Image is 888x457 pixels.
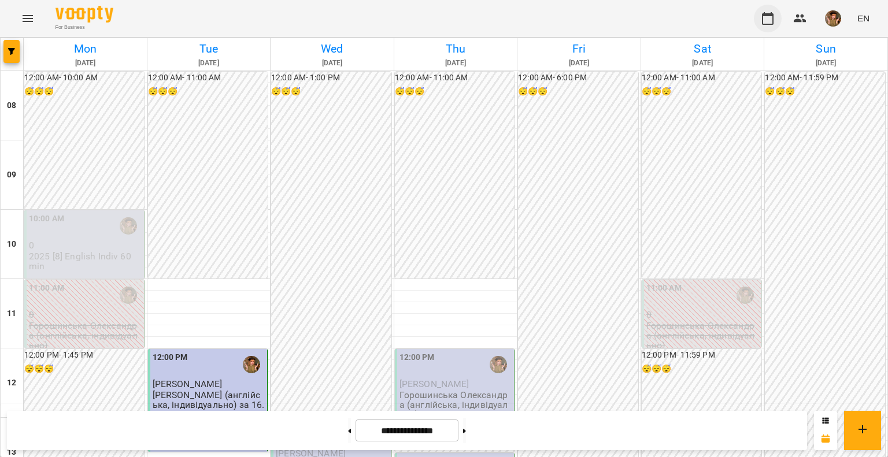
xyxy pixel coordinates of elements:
[7,377,16,389] h6: 12
[24,363,145,376] h6: 😴😴😴
[766,40,886,58] h6: Sun
[395,72,515,84] h6: 12:00 AM - 11:00 AM
[148,86,268,98] h6: 😴😴😴
[519,58,639,69] h6: [DATE]
[642,72,762,84] h6: 12:00 AM - 11:00 AM
[25,40,145,58] h6: Mon
[29,282,64,295] label: 11:00 AM
[29,251,142,272] p: 2025 [8] English Indiv 60 min
[55,24,113,31] span: For Business
[519,40,639,58] h6: Fri
[646,321,759,351] p: Горошинська Олександра (англійська, індивідуально)
[272,58,392,69] h6: [DATE]
[29,310,142,319] p: 0
[7,238,16,251] h6: 10
[765,72,885,84] h6: 12:00 AM - 11:59 PM
[518,72,638,84] h6: 12:00 AM - 6:00 PM
[7,307,16,320] h6: 11
[29,240,142,250] p: 0
[643,40,763,58] h6: Sat
[24,86,145,98] h6: 😴😴😴
[14,5,42,32] button: Menu
[153,390,265,420] p: [PERSON_NAME] (англійська, індивідуально) за 16.10
[518,86,638,98] h6: 😴😴😴
[857,12,869,24] span: EN
[120,217,137,235] img: Горошинська Олександра (а)
[272,40,392,58] h6: Wed
[765,86,885,98] h6: 😴😴😴
[120,287,137,304] img: Горошинська Олександра (а)
[642,86,762,98] h6: 😴😴😴
[399,351,435,364] label: 12:00 PM
[29,321,142,351] p: Горошинська Олександра (англійська, індивідуально)
[853,8,874,29] button: EN
[24,349,145,362] h6: 12:00 PM - 1:45 PM
[7,99,16,112] h6: 08
[25,58,145,69] h6: [DATE]
[399,390,512,420] p: Горошинська Олександра (англійська, індивідуально)
[148,72,268,84] h6: 12:00 AM - 11:00 AM
[153,351,188,364] label: 12:00 PM
[153,378,223,389] span: [PERSON_NAME]
[271,86,391,98] h6: 😴😴😴
[646,310,759,319] p: 0
[395,86,515,98] h6: 😴😴😴
[29,213,64,225] label: 10:00 AM
[766,58,886,69] h6: [DATE]
[643,58,763,69] h6: [DATE]
[243,356,260,373] img: Горошинська Олександра (а)
[642,363,762,376] h6: 😴😴😴
[7,169,16,181] h6: 09
[642,349,762,362] h6: 12:00 PM - 11:59 PM
[24,72,145,84] h6: 12:00 AM - 10:00 AM
[55,6,113,23] img: Voopty Logo
[399,378,469,389] span: [PERSON_NAME]
[396,58,516,69] h6: [DATE]
[825,10,841,27] img: 166010c4e833d35833869840c76da126.jpeg
[271,72,391,84] h6: 12:00 AM - 1:00 PM
[396,40,516,58] h6: Thu
[646,282,682,295] label: 11:00 AM
[737,287,754,304] img: Горошинська Олександра (а)
[490,356,507,373] img: Горошинська Олександра (а)
[149,40,269,58] h6: Tue
[149,58,269,69] h6: [DATE]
